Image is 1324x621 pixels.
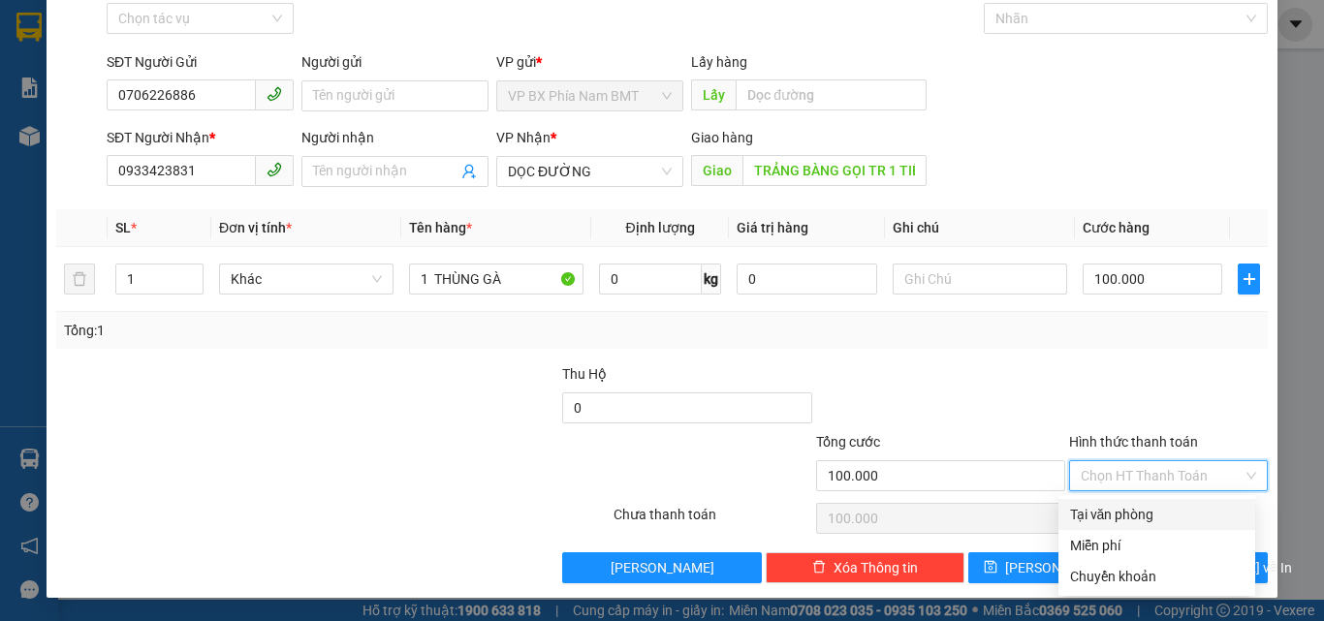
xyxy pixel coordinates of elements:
span: Lấy hàng [691,54,747,70]
button: save[PERSON_NAME] [968,552,1117,583]
button: [PERSON_NAME] [562,552,761,583]
span: VP Nhận [496,130,551,145]
span: Thu Hộ [562,366,607,382]
span: [PERSON_NAME] [611,557,714,578]
span: Cước hàng [1083,220,1150,235]
span: Giá trị hàng [737,220,808,235]
th: Ghi chú [885,209,1075,247]
input: Dọc đường [742,155,927,186]
span: DỌC ĐƯỜNG [508,157,672,186]
div: SĐT Người Gửi [107,51,294,73]
div: Người gửi [301,51,489,73]
span: environment [10,129,23,142]
span: [PERSON_NAME] [1005,557,1109,578]
span: Giao hàng [691,130,753,145]
li: VP BX [GEOGRAPHIC_DATA] [134,82,258,146]
span: delete [812,560,826,575]
div: Chuyển khoản [1070,566,1244,587]
input: 0 [737,264,876,295]
span: Khác [231,264,382,294]
label: Hình thức thanh toán [1069,434,1198,450]
div: Tại văn phòng [1070,504,1244,525]
div: SĐT Người Nhận [107,127,294,148]
span: VP BX Phía Nam BMT [508,81,672,110]
button: printer[PERSON_NAME] và In [1119,552,1268,583]
li: VP VP BX Phía Nam BMT [10,82,134,125]
button: delete [64,264,95,295]
input: Ghi Chú [893,264,1067,295]
li: Quý Thảo [10,10,281,47]
span: Lấy [691,79,736,110]
span: plus [1239,271,1259,287]
span: Xóa Thông tin [834,557,918,578]
span: phone [267,162,282,177]
button: deleteXóa Thông tin [766,552,964,583]
div: VP gửi [496,51,683,73]
span: Đơn vị tính [219,220,292,235]
button: plus [1238,264,1260,295]
span: user-add [461,164,477,179]
span: Tên hàng [409,220,472,235]
span: phone [267,86,282,102]
span: kg [702,264,721,295]
input: Dọc đường [736,79,927,110]
span: Tổng cước [816,434,880,450]
span: SL [115,220,131,235]
input: VD: Bàn, Ghế [409,264,583,295]
div: Chưa thanh toán [612,504,814,538]
span: Định lượng [625,220,694,235]
span: Giao [691,155,742,186]
div: Người nhận [301,127,489,148]
div: Miễn phí [1070,535,1244,556]
span: save [984,560,997,575]
div: Tổng: 1 [64,320,513,341]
